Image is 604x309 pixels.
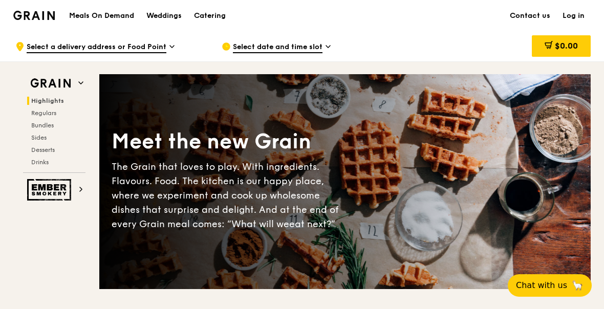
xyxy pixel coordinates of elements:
[516,279,567,292] span: Chat with us
[504,1,556,31] a: Contact us
[27,74,74,93] img: Grain web logo
[13,11,55,20] img: Grain
[31,97,64,104] span: Highlights
[556,1,591,31] a: Log in
[555,41,578,51] span: $0.00
[146,1,182,31] div: Weddings
[233,42,322,53] span: Select date and time slot
[31,159,49,166] span: Drinks
[31,109,56,117] span: Regulars
[289,218,335,230] span: eat next?”
[27,42,166,53] span: Select a delivery address or Food Point
[31,122,54,129] span: Bundles
[112,128,345,156] div: Meet the new Grain
[112,160,345,231] div: The Grain that loves to play. With ingredients. Flavours. Food. The kitchen is our happy place, w...
[194,1,226,31] div: Catering
[31,146,55,153] span: Desserts
[31,134,47,141] span: Sides
[571,279,584,292] span: 🦙
[508,274,592,297] button: Chat with us🦙
[69,11,134,21] h1: Meals On Demand
[188,1,232,31] a: Catering
[27,179,74,201] img: Ember Smokery web logo
[140,1,188,31] a: Weddings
